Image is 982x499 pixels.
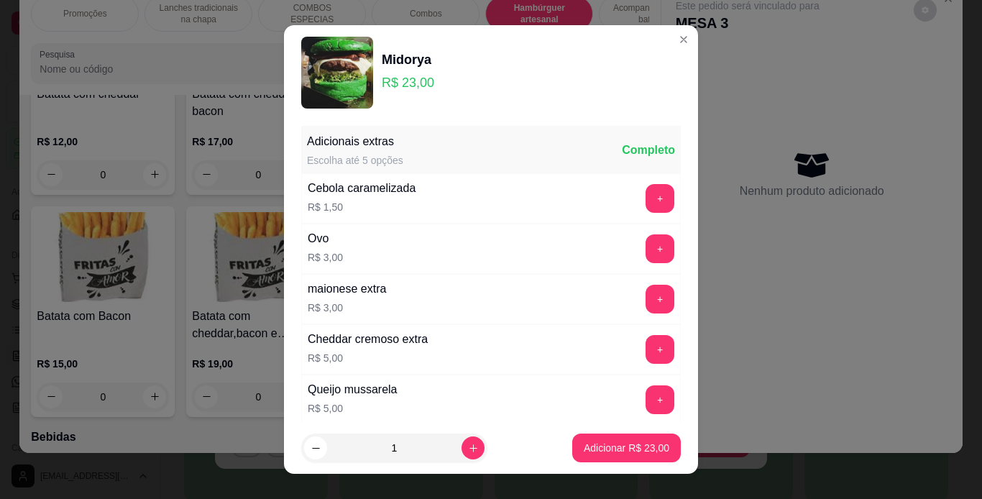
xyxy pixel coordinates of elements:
div: Adicionais extras [307,133,403,150]
p: R$ 5,00 [308,401,398,416]
button: increase-product-quantity [462,436,485,459]
p: R$ 1,50 [308,200,416,214]
button: add [646,285,674,313]
div: Ovo [308,230,343,247]
p: R$ 23,00 [382,73,434,93]
button: add [646,234,674,263]
button: add [646,385,674,414]
img: product-image [301,37,373,109]
p: R$ 3,00 [308,301,386,315]
div: Completo [622,142,675,159]
div: Queijo mussarela [308,381,398,398]
div: maionese extra [308,280,386,298]
div: Cebola caramelizada [308,180,416,197]
button: add [646,184,674,213]
button: Adicionar R$ 23,00 [572,434,681,462]
div: Escolha até 5 opções [307,153,403,168]
div: Midorya [382,50,434,70]
button: decrease-product-quantity [304,436,327,459]
button: add [646,335,674,364]
div: Cheddar cremoso extra [308,331,428,348]
p: Adicionar R$ 23,00 [584,441,669,455]
p: R$ 3,00 [308,250,343,265]
button: Close [672,28,695,51]
p: R$ 5,00 [308,351,428,365]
